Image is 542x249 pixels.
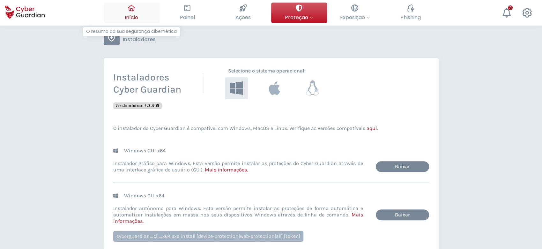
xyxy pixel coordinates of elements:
[215,3,271,23] button: Ações
[113,72,181,95] h2: Instaladores Cyber Guardian
[327,3,383,23] button: Exposição
[400,13,421,21] span: Phishing
[104,3,160,23] button: InícioO resumo da sua segurança cibernética
[376,209,429,220] a: Baixar
[285,13,313,21] span: Proteção
[113,125,429,132] p: O instalador do Cyber Guardian é compatível com Windows, MacOS e Linux. Verifique as versões comp...
[125,13,138,21] span: Início
[83,27,180,36] p: O resumo da sua segurança cibernética
[340,13,370,21] span: Exposição
[376,161,429,172] a: Baixar
[124,192,164,199] p: Windows CLI x64
[116,104,159,108] span: Versão mínima: 4.2.9
[180,13,195,21] span: Painel
[113,160,363,173] p: Instalador gráfico para Windows. Esta versão permite instalar as proteções do Cyber Guardian atra...
[383,3,439,23] button: Phishing
[508,5,513,10] div: 3
[113,231,303,242] div: cyberguardian_cli_x64.exe install [device-protection|web-protection|all] [token]
[123,36,156,43] p: Instaladores
[124,147,166,154] p: Windows GUI x64
[271,3,327,23] button: Proteção
[160,3,215,23] button: Painel
[225,68,324,74] p: Selecione o sistema operacional :
[205,167,248,173] a: Mais informações.
[113,205,363,224] p: Instalador autônomo para Windows. Esta versão permite instalar as proteções de forma automática e...
[367,125,377,131] a: aqui
[235,13,251,21] span: Ações
[113,212,363,224] a: Mais informações.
